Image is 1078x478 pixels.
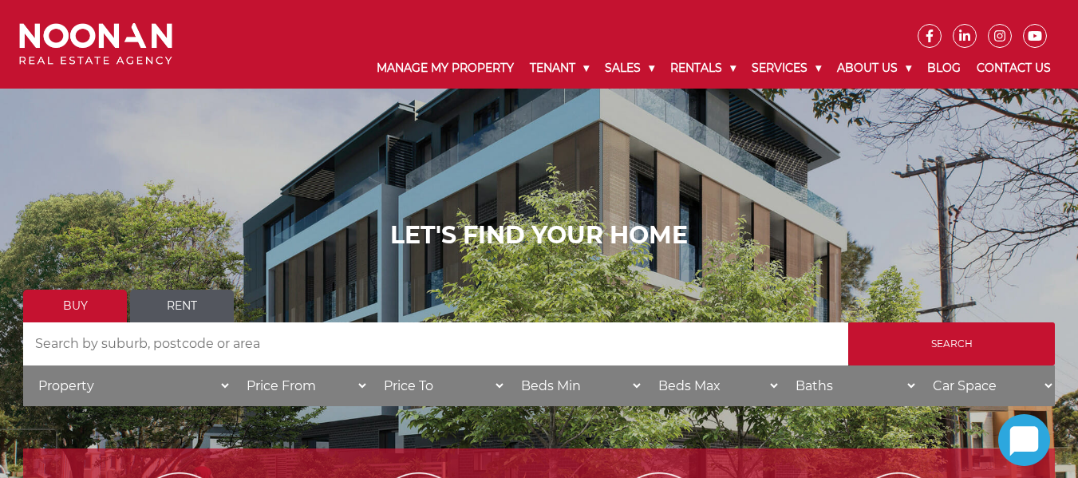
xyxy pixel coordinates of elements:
[130,290,234,322] a: Rent
[23,322,848,365] input: Search by suburb, postcode or area
[369,48,522,89] a: Manage My Property
[23,221,1055,250] h1: LET'S FIND YOUR HOME
[919,48,969,89] a: Blog
[848,322,1055,365] input: Search
[522,48,597,89] a: Tenant
[23,290,127,322] a: Buy
[662,48,744,89] a: Rentals
[829,48,919,89] a: About Us
[969,48,1059,89] a: Contact Us
[597,48,662,89] a: Sales
[744,48,829,89] a: Services
[19,23,172,65] img: Noonan Real Estate Agency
